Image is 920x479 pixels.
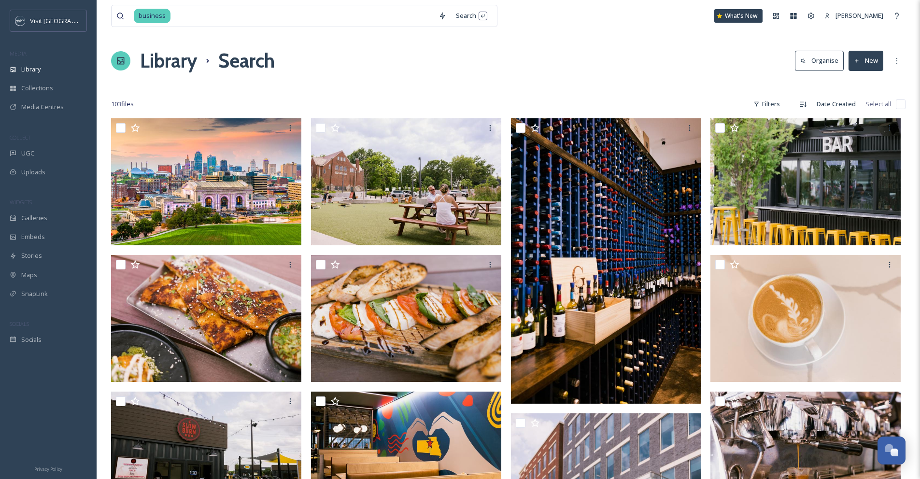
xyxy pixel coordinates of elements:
span: [PERSON_NAME] [835,11,883,20]
span: UGC [21,149,34,158]
img: Visit OP - Local Business - 20.JPG [311,118,501,245]
div: Search [451,6,492,25]
span: Visit [GEOGRAPHIC_DATA] [30,16,105,25]
span: Socials [21,335,42,344]
div: Filters [749,95,785,113]
a: Organise [795,51,849,70]
img: Visit OP - Local Business - 34.JPG [710,255,901,382]
h1: Search [218,46,275,75]
img: c3es6xdrejuflcaqpovn.png [15,16,25,26]
a: What's New [714,9,763,23]
span: Maps [21,270,37,280]
button: Organise [795,51,844,70]
span: Privacy Policy [34,466,62,472]
span: COLLECT [10,134,30,141]
img: Visit OP - Local Business - 41.JPG [511,118,701,403]
div: Date Created [812,95,861,113]
span: Select all [865,99,891,109]
button: Open Chat [878,437,906,465]
span: WIDGETS [10,198,32,206]
span: Embeds [21,232,45,241]
span: SOCIALS [10,320,29,327]
span: Stories [21,251,42,260]
img: Visit OP - Local Business - 14.JPG [311,255,501,382]
button: New [849,51,883,70]
a: Privacy Policy [34,463,62,474]
span: Uploads [21,168,45,177]
img: Visit OP - Local Business - 15.JPG [111,255,301,382]
img: Visit OP - Local Business - 73.JPG [710,118,901,245]
span: business [134,9,170,23]
span: Galleries [21,213,47,223]
span: 103 file s [111,99,134,109]
span: SnapLink [21,289,48,298]
a: Library [140,46,197,75]
span: MEDIA [10,50,27,57]
img: AdobeStock_221576753.jpeg [111,118,301,245]
span: Media Centres [21,102,64,112]
span: Library [21,65,41,74]
span: Collections [21,84,53,93]
a: [PERSON_NAME] [820,6,888,25]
